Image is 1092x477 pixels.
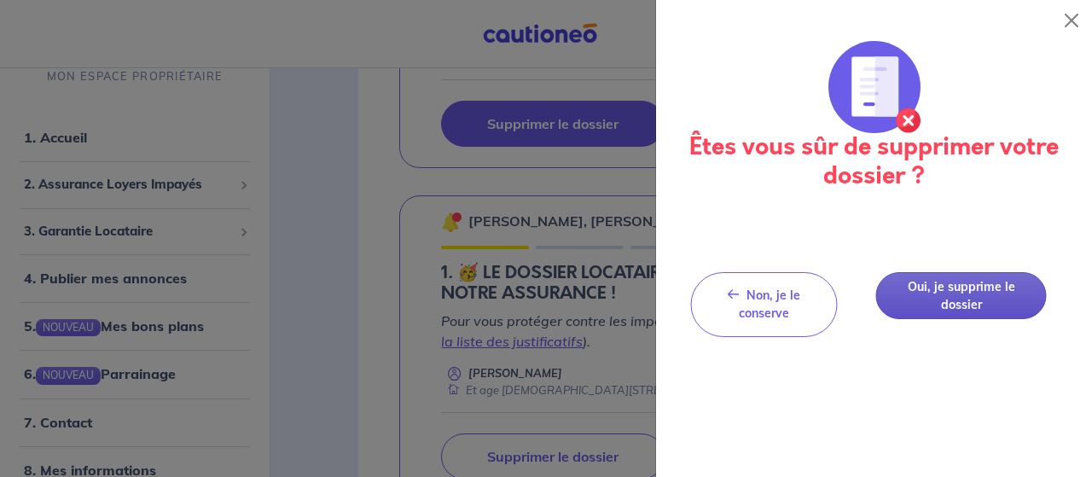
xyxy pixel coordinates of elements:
[876,272,1047,319] button: Oui, je supprime le dossier
[828,41,921,133] img: illu_annulation_contrat.svg
[1058,7,1085,34] button: Close
[690,272,837,337] button: Non, je le conserve
[739,288,800,321] span: Non, je le conserve
[677,133,1072,190] h3: Êtes vous sûr de supprimer votre dossier ?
